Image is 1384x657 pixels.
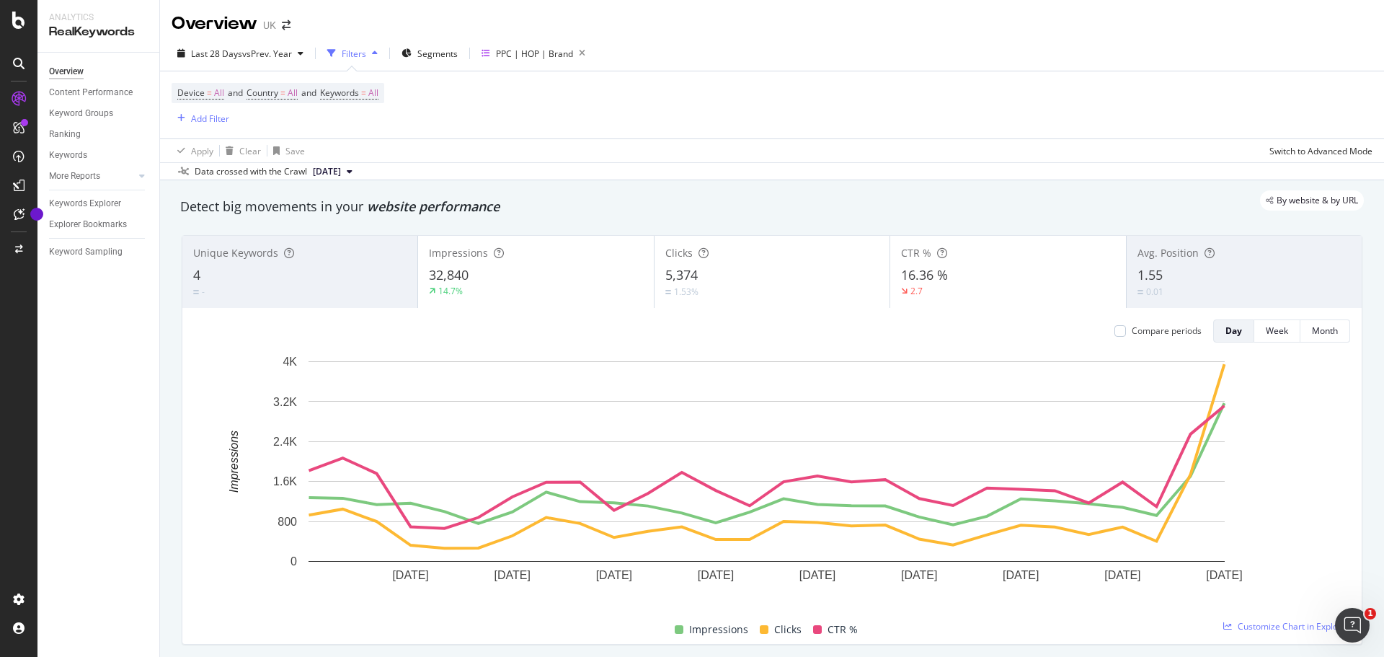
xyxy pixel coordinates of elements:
a: Keywords Explorer [49,196,149,211]
div: UK [263,18,276,32]
span: Device [177,87,205,99]
button: Save [267,139,305,162]
span: Clicks [665,246,693,260]
span: 1 [1365,608,1376,619]
button: Segments [396,42,463,65]
div: Overview [49,64,84,79]
text: [DATE] [596,569,632,581]
div: More Reports [49,169,100,184]
span: = [207,87,212,99]
text: Impressions [228,431,240,493]
div: Filters [342,48,366,60]
div: RealKeywords [49,24,148,40]
span: Customize Chart in Explorer [1238,620,1350,632]
svg: A chart. [194,354,1339,604]
a: Content Performance [49,85,149,100]
div: Keyword Groups [49,106,113,121]
a: Keyword Groups [49,106,149,121]
div: PPC | HOP | Brand [496,48,573,60]
text: [DATE] [494,569,531,581]
div: 2.7 [910,285,923,297]
button: [DATE] [307,163,358,180]
span: vs Prev. Year [242,48,292,60]
div: Day [1225,325,1242,337]
div: Overview [172,12,257,36]
a: Overview [49,64,149,79]
button: Add Filter [172,110,229,127]
img: Equal [193,290,199,294]
text: 1.6K [273,475,297,488]
span: CTR % [828,621,858,638]
span: 16.36 % [901,266,948,283]
img: Equal [1137,290,1143,294]
span: and [228,87,243,99]
span: Clicks [774,621,802,638]
div: Add Filter [191,113,229,125]
text: [DATE] [1206,569,1242,581]
div: Explorer Bookmarks [49,217,127,232]
span: = [280,87,285,99]
div: Data crossed with the Crawl [195,165,307,178]
text: [DATE] [799,569,835,581]
div: Month [1312,325,1338,337]
a: Keywords [49,148,149,163]
a: Customize Chart in Explorer [1223,620,1350,632]
text: 4K [283,356,297,368]
text: 0 [290,555,297,568]
div: - [202,286,205,298]
div: 14.7% [438,285,463,297]
span: Keywords [320,87,359,99]
a: More Reports [49,169,135,184]
text: [DATE] [698,569,734,581]
div: Switch to Advanced Mode [1269,145,1372,157]
div: Apply [191,145,213,157]
span: 4 [193,266,200,283]
span: = [361,87,366,99]
span: Segments [417,48,458,60]
span: CTR % [901,246,931,260]
button: Switch to Advanced Mode [1264,139,1372,162]
span: 1.55 [1137,266,1163,283]
button: Month [1300,319,1350,343]
div: Keywords Explorer [49,196,121,211]
div: Week [1266,325,1288,337]
div: arrow-right-arrow-left [282,20,290,30]
span: and [301,87,316,99]
span: Unique Keywords [193,246,278,260]
span: By website & by URL [1277,196,1358,205]
button: Last 28 DaysvsPrev. Year [172,42,309,65]
span: 5,374 [665,266,698,283]
div: Compare periods [1132,325,1202,337]
button: Day [1213,319,1254,343]
iframe: Intercom live chat [1335,608,1370,643]
span: 32,840 [429,266,469,283]
span: Country [247,87,278,99]
div: Keyword Sampling [49,244,123,260]
div: Save [285,145,305,157]
text: 3.2K [273,395,297,407]
div: Content Performance [49,85,133,100]
a: Explorer Bookmarks [49,217,149,232]
span: All [288,83,298,103]
text: [DATE] [1104,569,1140,581]
button: Apply [172,139,213,162]
a: Keyword Sampling [49,244,149,260]
span: 2025 Aug. 23rd [313,165,341,178]
div: legacy label [1260,190,1364,211]
button: Filters [321,42,383,65]
text: [DATE] [392,569,428,581]
button: Week [1254,319,1300,343]
div: Analytics [49,12,148,24]
text: 2.4K [273,436,297,448]
span: Impressions [429,246,488,260]
div: Keywords [49,148,87,163]
span: Avg. Position [1137,246,1199,260]
div: Clear [239,145,261,157]
span: All [214,83,224,103]
div: Tooltip anchor [30,208,43,221]
div: 0.01 [1146,286,1163,298]
a: Ranking [49,127,149,142]
span: All [368,83,378,103]
text: 800 [278,516,297,528]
